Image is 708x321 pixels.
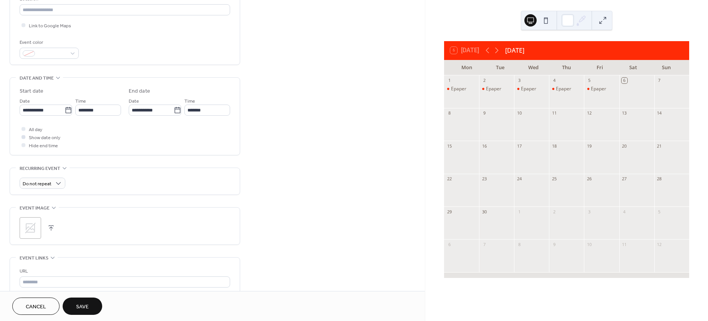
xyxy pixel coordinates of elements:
[657,176,662,182] div: 28
[184,97,195,105] span: Time
[481,110,487,116] div: 9
[549,86,584,92] div: Epaper
[446,241,452,247] div: 6
[583,60,617,75] div: Fri
[551,209,557,215] div: 2
[446,110,452,116] div: 8
[550,60,584,75] div: Thu
[650,60,683,75] div: Sun
[129,97,139,105] span: Date
[586,209,592,215] div: 3
[446,209,452,215] div: 29
[486,86,501,92] div: Epaper
[26,303,46,311] span: Cancel
[20,204,50,212] span: Event image
[517,60,550,75] div: Wed
[514,86,549,92] div: Epaper
[622,209,627,215] div: 4
[591,86,606,92] div: Epaper
[20,38,77,47] div: Event color
[657,241,662,247] div: 12
[76,303,89,311] span: Save
[551,176,557,182] div: 25
[551,143,557,149] div: 18
[20,267,229,275] div: URL
[551,110,557,116] div: 11
[586,176,592,182] div: 26
[622,176,627,182] div: 27
[446,78,452,83] div: 1
[657,110,662,116] div: 14
[657,78,662,83] div: 7
[505,46,524,55] div: [DATE]
[521,86,536,92] div: Epaper
[556,86,571,92] div: Epaper
[481,78,487,83] div: 2
[516,176,522,182] div: 24
[586,110,592,116] div: 12
[20,74,54,82] span: Date and time
[483,60,517,75] div: Tue
[516,209,522,215] div: 1
[20,254,48,262] span: Event links
[516,143,522,149] div: 17
[29,134,60,142] span: Show date only
[551,78,557,83] div: 4
[450,60,484,75] div: Mon
[446,176,452,182] div: 22
[20,97,30,105] span: Date
[29,126,42,134] span: All day
[481,143,487,149] div: 16
[20,217,41,239] div: ;
[622,78,627,83] div: 6
[586,241,592,247] div: 10
[481,176,487,182] div: 23
[75,97,86,105] span: Time
[129,87,150,95] div: End date
[446,143,452,149] div: 15
[481,209,487,215] div: 30
[657,143,662,149] div: 21
[516,241,522,247] div: 8
[63,298,102,315] button: Save
[551,241,557,247] div: 9
[622,241,627,247] div: 11
[29,142,58,150] span: Hide end time
[584,86,619,92] div: Epaper
[516,78,522,83] div: 3
[622,110,627,116] div: 13
[444,86,479,92] div: Epaper
[12,298,60,315] button: Cancel
[622,143,627,149] div: 20
[481,241,487,247] div: 7
[23,180,51,188] span: Do not repeat
[617,60,650,75] div: Sat
[451,86,466,92] div: Epaper
[20,87,43,95] div: Start date
[586,78,592,83] div: 5
[657,209,662,215] div: 5
[516,110,522,116] div: 10
[586,143,592,149] div: 19
[479,86,514,92] div: Epaper
[29,22,71,30] span: Link to Google Maps
[20,165,60,173] span: Recurring event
